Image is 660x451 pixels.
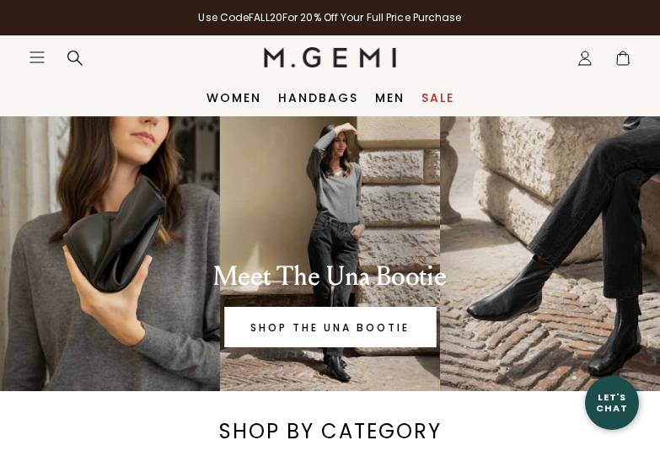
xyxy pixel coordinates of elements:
[51,260,609,293] div: Meet The Una Bootie
[375,91,405,105] a: Men
[585,392,639,413] div: Let's Chat
[264,47,396,67] img: M.Gemi
[421,91,454,105] a: Sale
[224,307,436,347] a: Banner primary button
[278,91,358,105] a: Handbags
[29,49,46,66] button: Open site menu
[249,10,282,24] strong: FALL20
[207,91,261,105] a: Women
